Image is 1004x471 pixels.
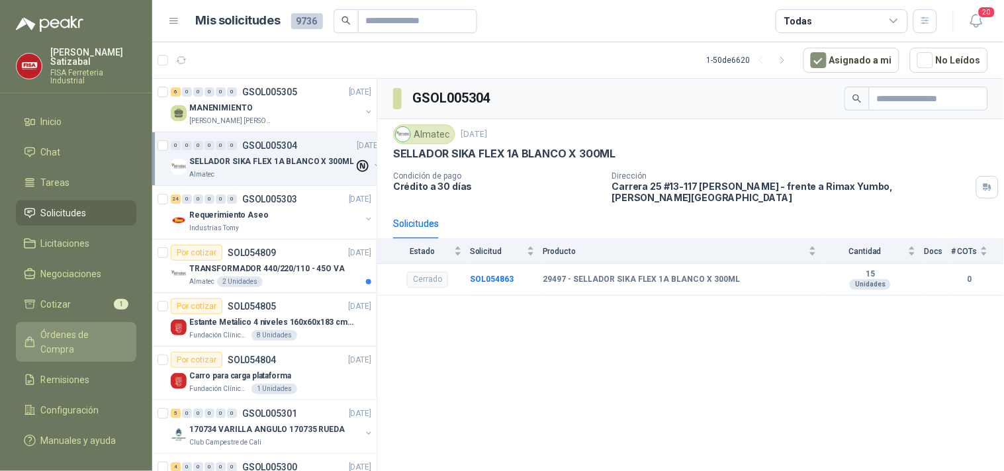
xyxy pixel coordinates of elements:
[182,87,192,97] div: 0
[171,141,181,150] div: 0
[189,330,249,341] p: Fundación Clínica Shaio
[951,239,1004,263] th: # COTs
[227,141,237,150] div: 0
[16,170,136,195] a: Tareas
[910,48,988,73] button: No Leídos
[216,141,226,150] div: 0
[41,327,124,357] span: Órdenes de Compra
[205,194,214,204] div: 0
[189,223,239,234] p: Industrias Tomy
[189,277,214,287] p: Almatec
[228,302,276,311] p: SOL054805
[182,141,192,150] div: 0
[228,248,276,257] p: SOL054809
[393,216,439,231] div: Solicitudes
[978,6,996,19] span: 20
[217,277,263,287] div: 2 Unidades
[193,87,203,97] div: 0
[171,87,181,97] div: 6
[242,87,297,97] p: GSOL005305
[171,212,187,228] img: Company Logo
[803,48,899,73] button: Asignado a mi
[182,409,192,418] div: 0
[16,231,136,256] a: Licitaciones
[41,236,90,251] span: Licitaciones
[41,403,99,417] span: Configuración
[41,372,90,387] span: Remisiones
[16,292,136,317] a: Cotizar1
[114,299,128,310] span: 1
[16,140,136,165] a: Chat
[182,194,192,204] div: 0
[171,159,187,175] img: Company Logo
[393,171,602,181] p: Condición de pago
[470,239,543,263] th: Solicitud
[152,293,377,347] a: Por cotizarSOL054805[DATE] Company LogoEstante Metálico 4 niveles 160x60x183 cm FixserFundación C...
[543,239,825,263] th: Producto
[41,433,116,448] span: Manuales y ayuda
[16,261,136,286] a: Negociaciones
[171,427,187,443] img: Company Logo
[227,409,237,418] div: 0
[171,245,222,261] div: Por cotizar
[189,155,354,168] p: SELLADOR SIKA FLEX 1A BLANCO X 300ML
[825,239,924,263] th: Cantidad
[850,279,891,290] div: Unidades
[171,320,187,335] img: Company Logo
[251,384,297,394] div: 1 Unidades
[216,87,226,97] div: 0
[228,355,276,364] p: SOL054804
[189,437,261,448] p: Club Campestre de Cali
[41,114,62,129] span: Inicio
[171,409,181,418] div: 5
[825,247,905,256] span: Cantidad
[193,194,203,204] div: 0
[171,298,222,314] div: Por cotizar
[189,370,291,382] p: Carro para carga plataforma
[470,247,524,256] span: Solicitud
[393,147,616,161] p: SELLADOR SIKA FLEX 1A BLANCO X 300ML
[543,247,806,256] span: Producto
[784,14,812,28] div: Todas
[242,409,297,418] p: GSOL005301
[189,263,345,275] p: TRANSFORMADOR 440/220/110 - 45O VA
[393,181,602,192] p: Crédito a 30 días
[349,407,371,420] p: [DATE]
[189,209,269,222] p: Requerimiento Aseo
[152,239,377,293] a: Por cotizarSOL054809[DATE] Company LogoTRANSFORMADOR 440/220/110 - 45O VAAlmatec2 Unidades
[470,275,514,284] a: SOL054863
[543,275,741,285] b: 29497 - SELLADOR SIKA FLEX 1A BLANCO X 300ML
[349,354,371,366] p: [DATE]
[16,109,136,134] a: Inicio
[242,141,297,150] p: GSOL005304
[16,428,136,453] a: Manuales y ayuda
[924,239,951,263] th: Docs
[396,127,410,142] img: Company Logo
[171,84,374,126] a: 6 0 0 0 0 0 GSOL005305[DATE] MANENIMIENTO[PERSON_NAME] [PERSON_NAME]
[349,193,371,206] p: [DATE]
[17,54,42,79] img: Company Logo
[393,247,451,256] span: Estado
[342,16,351,25] span: search
[707,50,793,71] div: 1 - 50 de 6620
[41,267,102,281] span: Negociaciones
[16,398,136,423] a: Configuración
[612,171,971,181] p: Dirección
[251,330,297,341] div: 8 Unidades
[205,409,214,418] div: 0
[349,247,371,259] p: [DATE]
[193,409,203,418] div: 0
[349,86,371,99] p: [DATE]
[393,124,455,144] div: Almatec
[242,194,297,204] p: GSOL005303
[964,9,988,33] button: 20
[50,48,136,66] p: [PERSON_NAME] Satizabal
[216,409,226,418] div: 0
[41,175,70,190] span: Tareas
[227,194,237,204] div: 0
[16,367,136,392] a: Remisiones
[349,300,371,313] p: [DATE]
[461,128,487,141] p: [DATE]
[171,191,374,234] a: 24 0 0 0 0 0 GSOL005303[DATE] Company LogoRequerimiento AseoIndustrias Tomy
